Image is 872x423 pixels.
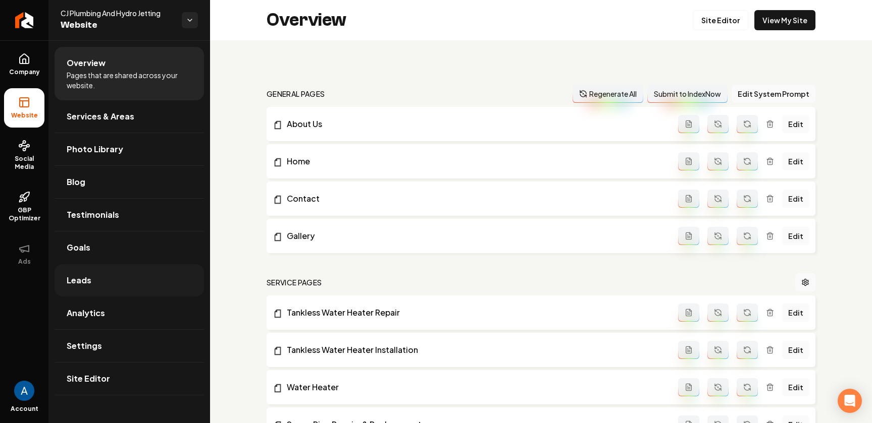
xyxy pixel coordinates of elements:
a: Settings [55,330,204,362]
a: Edit [782,152,809,170]
a: Photo Library [55,133,204,165]
a: Tankless Water Heater Installation [273,344,678,356]
span: Testimonials [67,209,119,221]
span: Settings [67,340,102,352]
span: Pages that are shared across your website. [67,70,192,90]
span: CJ Plumbing And Hydro Jetting [61,8,174,18]
a: Tankless Water Heater Repair [273,307,678,319]
button: Ads [4,234,44,274]
a: View My Site [754,10,815,30]
h2: general pages [267,89,325,99]
span: Overview [67,57,106,69]
a: Testimonials [55,199,204,231]
a: About Us [273,118,678,130]
a: Gallery [273,230,678,242]
h2: Service Pages [267,277,322,287]
a: Goals [55,231,204,264]
a: Contact [273,193,678,205]
span: Website [61,18,174,32]
button: Add admin page prompt [678,341,699,359]
span: GBP Optimizer [4,206,44,222]
button: Add admin page prompt [678,304,699,322]
a: Edit [782,115,809,133]
a: Site Editor [693,10,748,30]
button: Add admin page prompt [678,152,699,170]
span: Goals [67,241,90,254]
a: Edit [782,341,809,359]
span: Leads [67,274,91,286]
a: Home [273,155,678,167]
button: Edit System Prompt [732,85,815,103]
span: Analytics [67,307,105,319]
a: Company [4,45,44,84]
h2: Overview [267,10,346,30]
img: Rebolt Logo [15,12,34,28]
a: Edit [782,227,809,245]
a: GBP Optimizer [4,183,44,230]
a: Leads [55,264,204,296]
a: Water Heater [273,381,678,393]
button: Regenerate All [573,85,643,103]
div: Open Intercom Messenger [838,389,862,413]
span: Site Editor [67,373,110,385]
span: Services & Areas [67,110,134,123]
a: Site Editor [55,362,204,395]
span: Social Media [4,155,44,171]
button: Add admin page prompt [678,227,699,245]
button: Submit to IndexNow [647,85,728,103]
button: Add admin page prompt [678,190,699,208]
a: Edit [782,190,809,208]
button: Open user button [14,381,34,401]
a: Blog [55,166,204,198]
img: Andrew Magana [14,381,34,401]
button: Add admin page prompt [678,115,699,133]
a: Social Media [4,132,44,179]
span: Photo Library [67,143,123,155]
button: Add admin page prompt [678,378,699,396]
span: Website [7,111,42,119]
a: Analytics [55,297,204,329]
a: Edit [782,378,809,396]
span: Ads [14,258,35,266]
a: Services & Areas [55,100,204,133]
span: Company [5,68,44,76]
span: Account [11,405,38,413]
span: Blog [67,176,85,188]
a: Edit [782,304,809,322]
